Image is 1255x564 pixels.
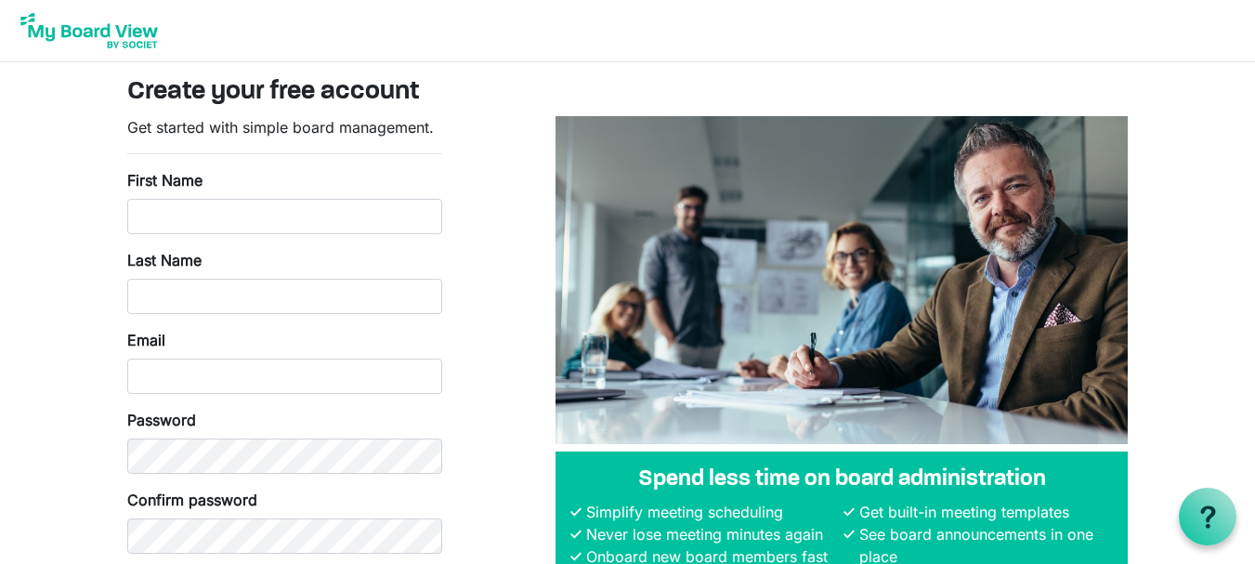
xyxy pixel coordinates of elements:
[15,7,163,54] img: My Board View Logo
[127,77,1129,109] h3: Create your free account
[582,501,840,523] li: Simplify meeting scheduling
[127,409,196,431] label: Password
[127,169,203,191] label: First Name
[127,118,434,137] span: Get started with simple board management.
[570,466,1113,493] h4: Spend less time on board administration
[127,329,165,351] label: Email
[855,501,1113,523] li: Get built-in meeting templates
[127,489,257,511] label: Confirm password
[582,523,840,545] li: Never lose meeting minutes again
[556,116,1128,444] img: A photograph of board members sitting at a table
[127,249,202,271] label: Last Name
